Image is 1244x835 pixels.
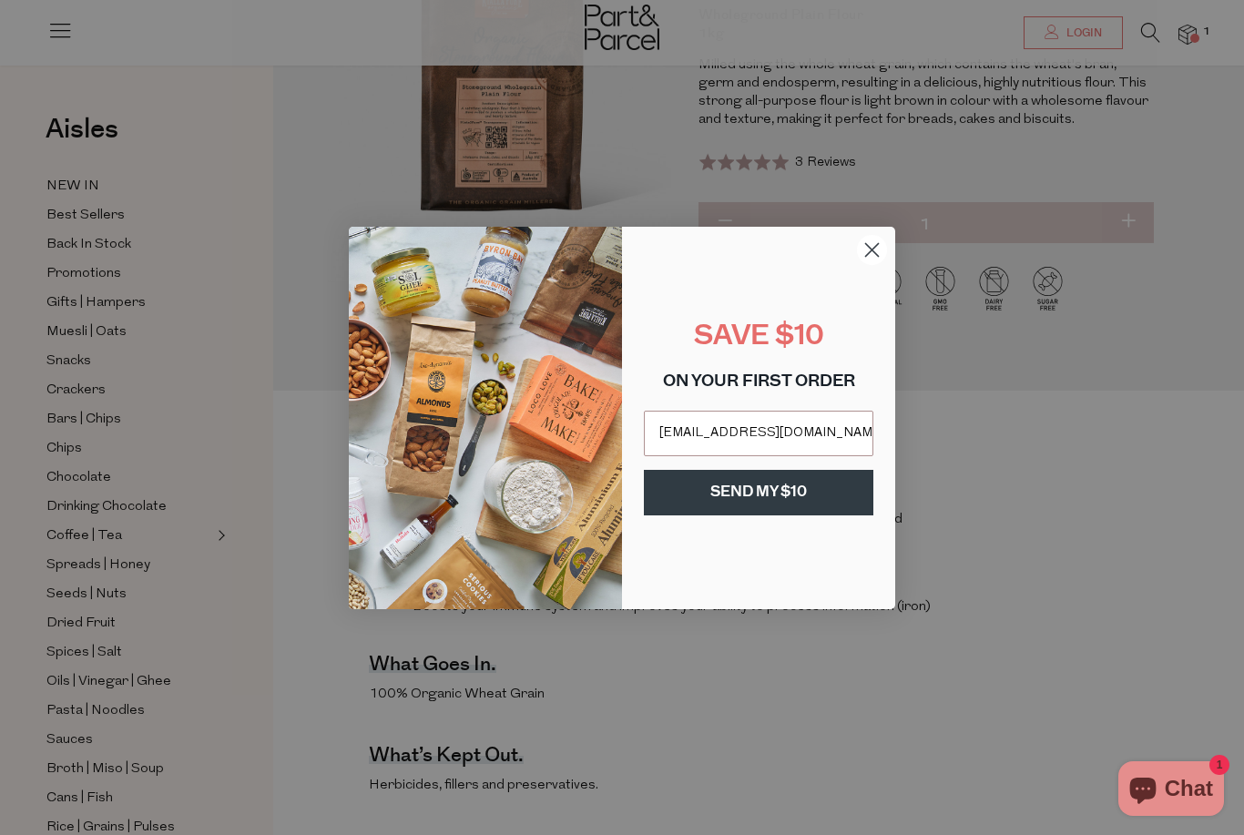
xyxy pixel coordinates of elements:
[856,234,888,266] button: Close dialog
[663,374,855,391] span: ON YOUR FIRST ORDER
[644,411,873,456] input: Email
[694,323,824,351] span: SAVE $10
[644,470,873,515] button: SEND MY $10
[1113,761,1229,820] inbox-online-store-chat: Shopify online store chat
[349,227,622,609] img: 8150f546-27cf-4737-854f-2b4f1cdd6266.png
